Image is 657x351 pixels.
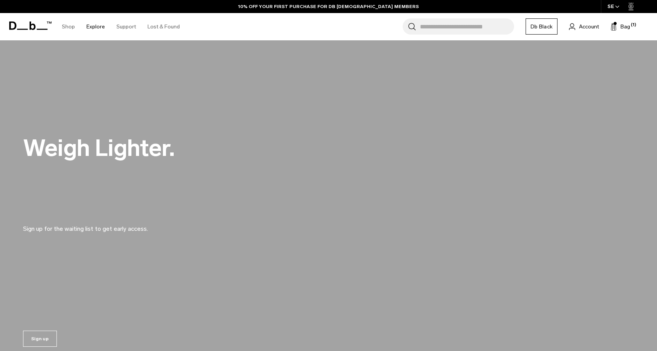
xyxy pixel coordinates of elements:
[569,22,599,31] a: Account
[526,18,557,35] a: Db Black
[56,13,186,40] nav: Main Navigation
[23,215,207,233] p: Sign up for the waiting list to get early access.
[611,22,630,31] button: Bag (1)
[579,23,599,31] span: Account
[23,331,57,347] a: Sign up
[23,136,369,160] h2: Weigh Lighter.
[62,13,75,40] a: Shop
[631,22,636,28] span: (1)
[116,13,136,40] a: Support
[86,13,105,40] a: Explore
[238,3,419,10] a: 10% OFF YOUR FIRST PURCHASE FOR DB [DEMOGRAPHIC_DATA] MEMBERS
[148,13,180,40] a: Lost & Found
[620,23,630,31] span: Bag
